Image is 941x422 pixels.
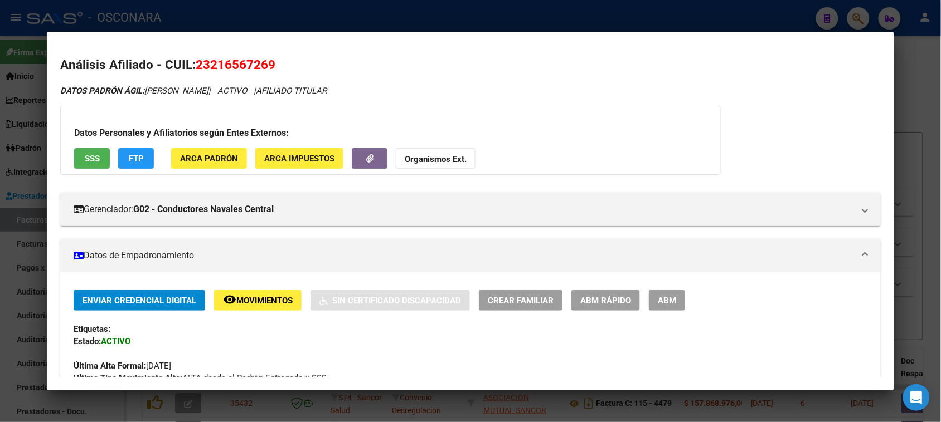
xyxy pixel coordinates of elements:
i: | ACTIVO | [60,86,327,96]
span: FTP [129,154,144,164]
span: Crear Familiar [488,296,554,306]
strong: Etiquetas: [74,324,110,334]
span: AFILIADO TITULAR [256,86,327,96]
span: ARCA Impuestos [264,154,334,164]
h2: Análisis Afiliado - CUIL: [60,56,880,75]
span: [PERSON_NAME] [60,86,208,96]
span: Enviar Credencial Digital [83,296,196,306]
strong: ACTIVO [101,336,130,346]
span: ARCA Padrón [180,154,238,164]
button: FTP [118,148,154,169]
span: ABM [658,296,676,306]
button: ABM Rápido [571,290,640,311]
button: Organismos Ext. [396,148,476,169]
mat-panel-title: Gerenciador: [74,203,853,216]
span: [DATE] [74,361,171,371]
span: ABM Rápido [580,296,631,306]
button: Sin Certificado Discapacidad [311,290,470,311]
button: SSS [74,148,110,169]
strong: DATOS PADRÓN ÁGIL: [60,86,144,96]
span: 23216567269 [196,57,275,72]
button: Enviar Credencial Digital [74,290,205,311]
span: SSS [85,154,100,164]
span: Sin Certificado Discapacidad [332,296,461,306]
strong: Organismos Ext. [405,154,467,164]
mat-icon: remove_red_eye [223,293,236,306]
strong: Ultimo Tipo Movimiento Alta: [74,373,182,383]
strong: Estado: [74,336,101,346]
mat-expansion-panel-header: Gerenciador:G02 - Conductores Navales Central [60,193,880,226]
button: ARCA Padrón [171,148,247,169]
span: Movimientos [236,296,293,306]
h3: Datos Personales y Afiliatorios según Entes Externos: [74,126,707,140]
mat-panel-title: Datos de Empadronamiento [74,249,853,262]
div: Open Intercom Messenger [903,384,930,411]
strong: G02 - Conductores Navales Central [133,203,274,216]
button: ARCA Impuestos [255,148,343,169]
button: Crear Familiar [479,290,562,311]
strong: Última Alta Formal: [74,361,146,371]
span: ALTA desde el Padrón Entregado x SSS [74,373,327,383]
button: ABM [649,290,685,311]
mat-expansion-panel-header: Datos de Empadronamiento [60,239,880,272]
button: Movimientos [214,290,302,311]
